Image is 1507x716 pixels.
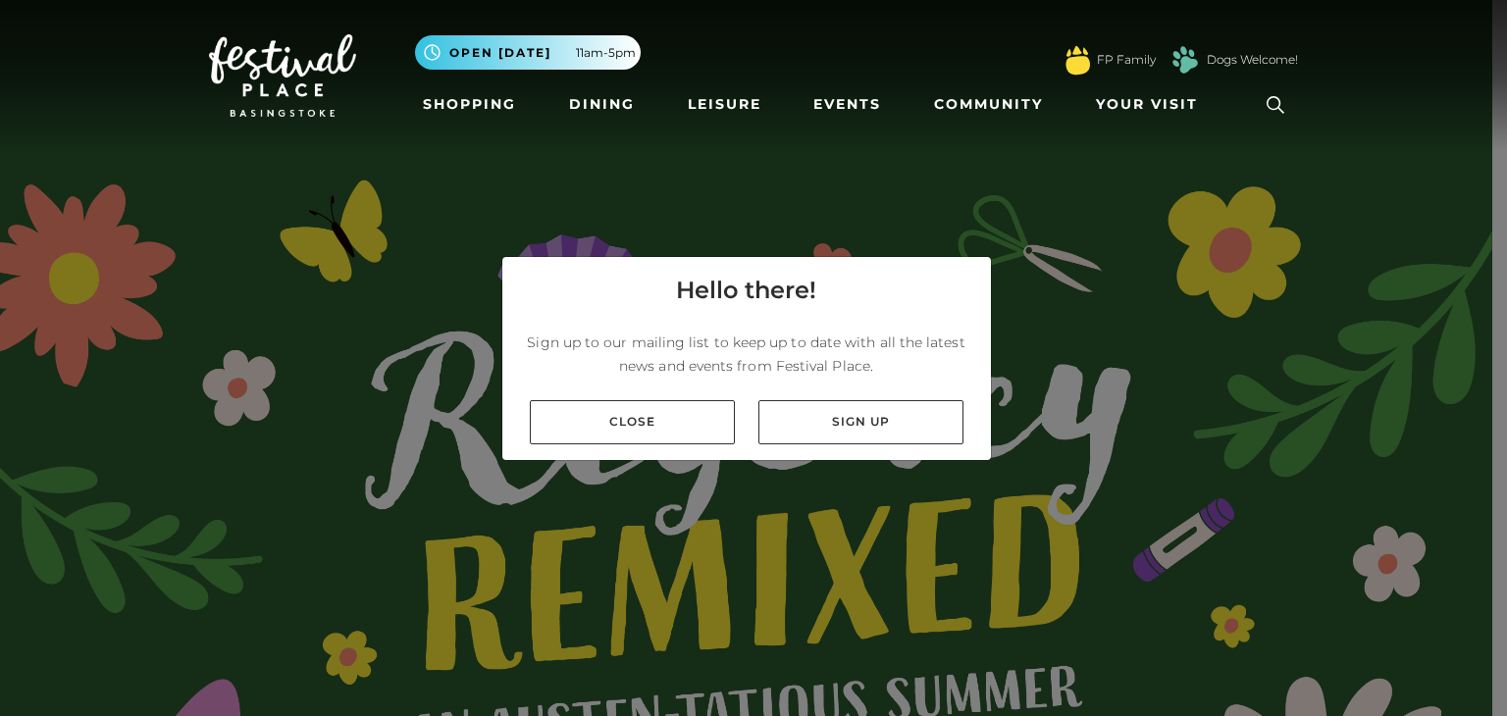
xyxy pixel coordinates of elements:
[680,86,769,123] a: Leisure
[576,44,636,62] span: 11am-5pm
[209,34,356,117] img: Festival Place Logo
[926,86,1051,123] a: Community
[518,331,975,378] p: Sign up to our mailing list to keep up to date with all the latest news and events from Festival ...
[415,35,641,70] button: Open [DATE] 11am-5pm
[758,400,963,444] a: Sign up
[1096,94,1198,115] span: Your Visit
[1207,51,1298,69] a: Dogs Welcome!
[530,400,735,444] a: Close
[676,273,816,308] h4: Hello there!
[1088,86,1216,123] a: Your Visit
[1097,51,1156,69] a: FP Family
[805,86,889,123] a: Events
[561,86,643,123] a: Dining
[415,86,524,123] a: Shopping
[449,44,551,62] span: Open [DATE]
